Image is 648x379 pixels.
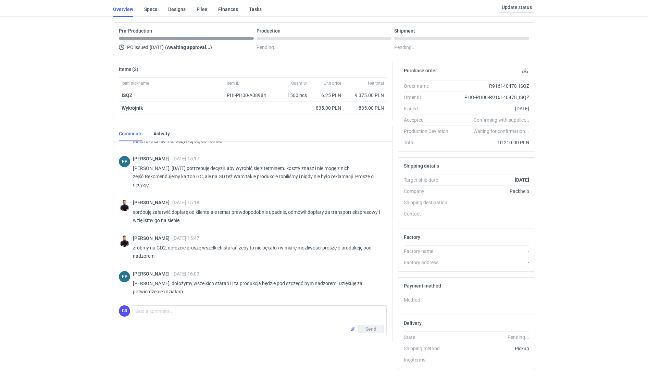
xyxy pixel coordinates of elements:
[473,128,529,135] em: Waiting for confirmation...
[133,279,381,296] p: [PERSON_NAME], dołożymy wszelkich starań i i ta produkcja będzie pod szczególnym nadzorem. Dzięku...
[508,334,529,340] em: Pending...
[404,176,454,183] div: Target ship date
[404,234,420,240] h2: Factory
[119,156,130,167] figcaption: PP
[404,139,454,146] div: Total
[358,325,384,333] button: Send
[165,45,167,50] span: (
[394,43,529,51] div: Pending...
[119,66,138,72] h2: Items (2)
[454,139,529,146] div: 10 210.00 PLN
[404,210,454,217] div: Contact
[227,92,273,99] div: PHI-PH00-A08984
[404,83,454,89] div: Order name
[404,188,454,195] div: Company
[133,235,172,241] span: [PERSON_NAME]
[404,105,454,112] div: Issued
[404,163,439,169] h2: Shipping details
[454,248,529,255] div: -
[404,259,454,266] div: Factory address
[312,105,341,111] div: 835.00 PLN
[153,126,170,141] a: Activity
[113,2,133,17] a: Overview
[119,43,254,51] div: PO issued
[515,177,529,183] strong: [DATE]
[404,283,441,289] h2: Payment method
[172,271,199,277] span: [DATE] 16:00
[122,93,133,98] strong: ISQZ
[347,92,384,99] div: 9 375.00 PLN
[291,81,307,86] span: Quantity
[133,200,172,205] span: [PERSON_NAME]
[454,345,529,352] div: Pickup
[404,94,454,101] div: Order ID
[249,2,262,17] a: Tasks
[454,210,529,217] div: -
[197,2,207,17] a: Files
[167,45,210,50] strong: Awaiting approval...
[119,271,130,282] div: Paweł Puch
[368,81,384,86] span: Net total
[133,164,381,189] p: [PERSON_NAME], [DATE] potrzebuję decyzji, aby wyrobić się z terminem. koszty znasz i nie mogę z n...
[454,105,529,112] div: [DATE]
[119,28,152,34] p: Pre-Production
[133,156,172,161] span: [PERSON_NAME]
[119,156,130,167] div: Paweł Puch
[404,117,454,123] div: Accepted
[404,345,454,352] div: Shipping method
[404,356,454,363] div: Incoterms
[172,235,199,241] span: [DATE] 15:47
[404,320,422,326] h2: Delivery
[119,235,130,247] img: Tomasz Kubiak
[365,327,376,331] span: Send
[404,68,437,73] h2: Purchase order
[394,28,415,34] p: Shipment
[119,305,130,317] figcaption: GR
[275,89,310,102] div: 1500 pcs
[218,2,238,17] a: Finances
[122,105,143,111] strong: Wykrojnik
[502,5,532,10] span: Update status
[404,334,454,341] div: State
[133,271,172,277] span: [PERSON_NAME]
[122,81,149,86] span: Item nickname
[454,188,529,195] div: Packhelp
[257,28,281,34] p: Production
[404,199,454,206] div: Shipping destination
[404,128,454,135] div: Production Deviation
[144,2,157,17] a: Specs
[454,94,529,101] div: PHO-PH00-R916140478_ISQZ
[454,356,529,363] div: -
[454,296,529,303] div: -
[210,45,212,50] span: )
[454,259,529,266] div: -
[172,200,199,205] span: [DATE] 15:18
[227,81,240,86] span: Item ID
[133,244,381,260] p: zróbmy na GD2, dołóżcie proszę wszelkich starań żeby to nie pękało i w miarę możliwości proszę o ...
[454,83,529,89] div: R916140478_ISQZ
[347,105,384,111] div: 835.00 PLN
[133,208,381,224] p: spróbuję załatwić dopłatę od klienta ale temat prawdopodobnie upadnie, odmówił dopłaty za transpo...
[312,92,341,99] div: 6.25 PLN
[119,200,130,211] img: Tomasz Kubiak
[499,2,535,13] button: Update status
[404,248,454,255] div: Factory name
[172,156,199,161] span: [DATE] 15:17
[257,43,278,51] span: Pending...
[150,43,164,51] span: [DATE]
[119,305,130,317] div: Grzegorz Rosa
[474,117,529,123] em: Confirming with supplier...
[119,126,142,141] a: Comments
[168,2,186,17] a: Designs
[324,81,341,86] span: Unit price
[404,296,454,303] div: Method
[119,271,130,282] figcaption: PP
[521,66,529,75] button: Download PO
